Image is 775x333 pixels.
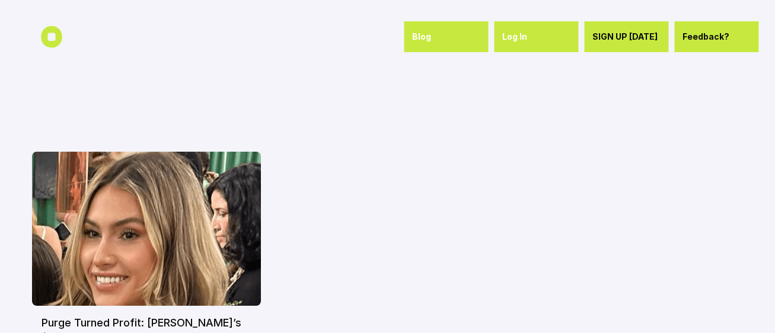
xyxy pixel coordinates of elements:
a: SIGN UP [DATE] [584,21,668,52]
p: Log In [502,32,570,42]
a: Feedback? [674,21,758,52]
a: Log In [494,21,578,52]
p: Feedback? [682,32,750,42]
a: Blog [404,21,488,52]
h2: Blogs [32,113,435,133]
p: Blog [412,32,480,42]
p: SIGN UP [DATE] [592,32,660,42]
p: Explore the transformative power of AI as it reshapes our daily lives [32,142,435,155]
